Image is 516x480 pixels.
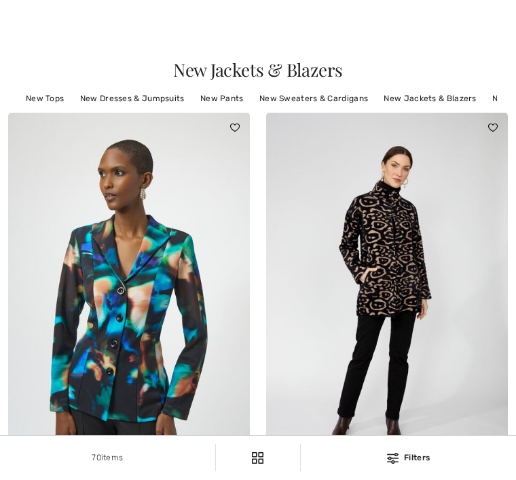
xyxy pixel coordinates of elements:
[309,451,508,464] div: Filters
[19,90,71,107] a: New Tops
[488,124,498,132] img: heart_black_full.svg
[252,452,263,464] img: Filters
[253,90,375,107] a: New Sweaters & Cardigans
[73,90,191,107] a: New Dresses & Jumpsuits
[173,58,343,81] span: New Jackets & Blazers
[8,113,250,475] img: Formal Long Sleeve Blazer Style 254104. Black/Multi
[193,90,251,107] a: New Pants
[266,113,508,475] img: Casual Animal Print Jacket Style 253841. Black/Beige
[230,124,240,132] img: heart_black_full.svg
[377,90,483,107] a: New Jackets & Blazers
[387,453,399,464] img: Filters
[92,453,101,462] span: 70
